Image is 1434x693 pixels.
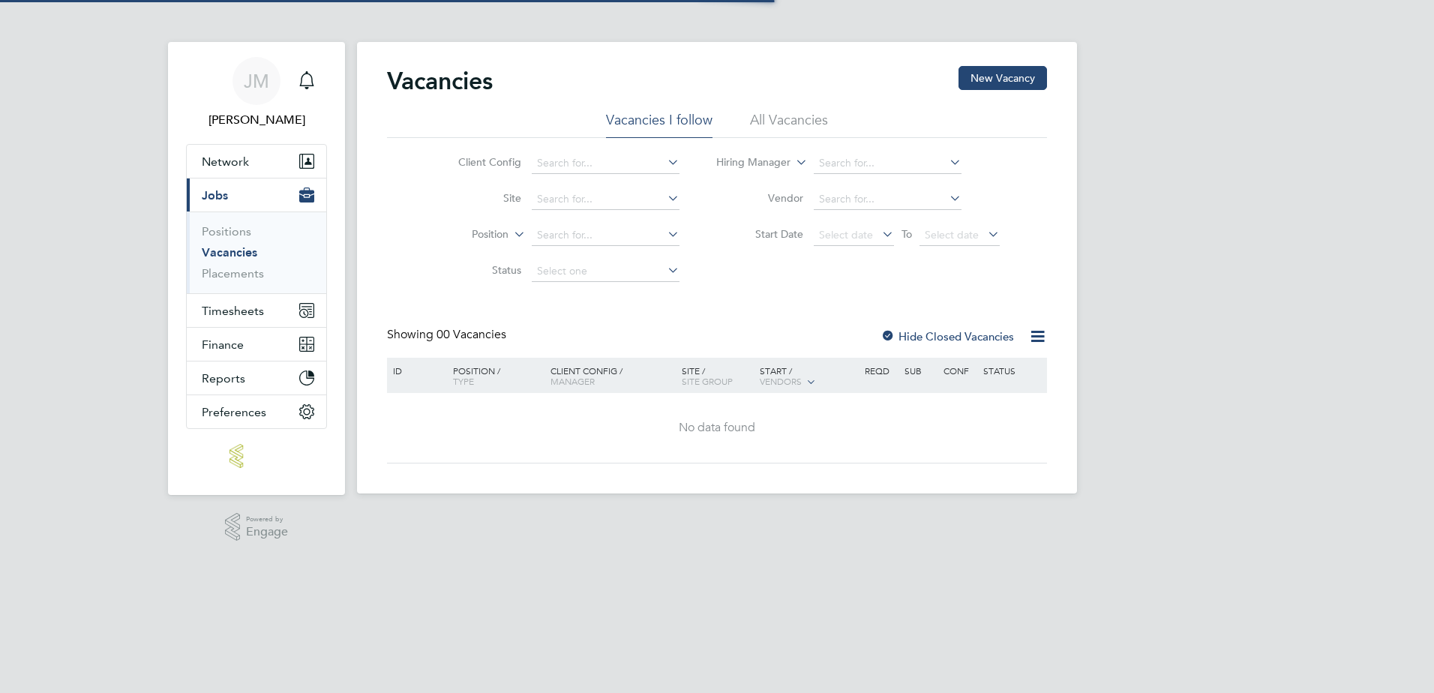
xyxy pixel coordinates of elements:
button: Reports [187,361,326,394]
div: Client Config / [547,358,678,394]
span: 00 Vacancies [436,327,506,342]
button: New Vacancy [958,66,1047,90]
button: Preferences [187,395,326,428]
span: Julie Miles [186,111,327,129]
img: lloydrecruitment-logo-retina.png [229,444,283,468]
input: Search for... [532,225,679,246]
a: Vacancies [202,245,257,259]
div: Showing [387,327,509,343]
div: Site / [678,358,757,394]
span: Finance [202,337,244,352]
li: Vacancies I follow [606,111,712,138]
div: Start / [756,358,861,395]
span: Preferences [202,405,266,419]
li: All Vacancies [750,111,828,138]
label: Hide Closed Vacancies [880,329,1014,343]
a: JM[PERSON_NAME] [186,57,327,129]
span: To [897,224,916,244]
div: Status [979,358,1045,383]
span: Type [453,375,474,387]
span: JM [244,71,269,91]
span: Powered by [246,513,288,526]
span: Manager [550,375,595,387]
input: Search for... [814,189,961,210]
nav: Main navigation [168,42,345,495]
span: Site Group [682,375,733,387]
span: Engage [246,526,288,538]
label: Client Config [435,155,521,169]
span: Network [202,154,249,169]
label: Hiring Manager [704,155,790,170]
div: Sub [901,358,940,383]
input: Search for... [814,153,961,174]
div: Jobs [187,211,326,293]
h2: Vacancies [387,66,493,96]
span: Select date [819,228,873,241]
span: Vendors [760,375,802,387]
a: Powered byEngage [225,513,289,541]
label: Status [435,263,521,277]
button: Finance [187,328,326,361]
span: Jobs [202,188,228,202]
label: Site [435,191,521,205]
button: Jobs [187,178,326,211]
div: Position / [442,358,547,394]
a: Go to home page [186,444,327,468]
a: Placements [202,266,264,280]
div: No data found [389,420,1045,436]
label: Start Date [717,227,803,241]
span: Timesheets [202,304,264,318]
a: Positions [202,224,251,238]
label: Vendor [717,191,803,205]
button: Timesheets [187,294,326,327]
button: Network [187,145,326,178]
div: Conf [940,358,979,383]
input: Search for... [532,153,679,174]
input: Search for... [532,189,679,210]
div: Reqd [861,358,900,383]
label: Position [422,227,508,242]
input: Select one [532,261,679,282]
span: Reports [202,371,245,385]
span: Select date [925,228,979,241]
div: ID [389,358,442,383]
